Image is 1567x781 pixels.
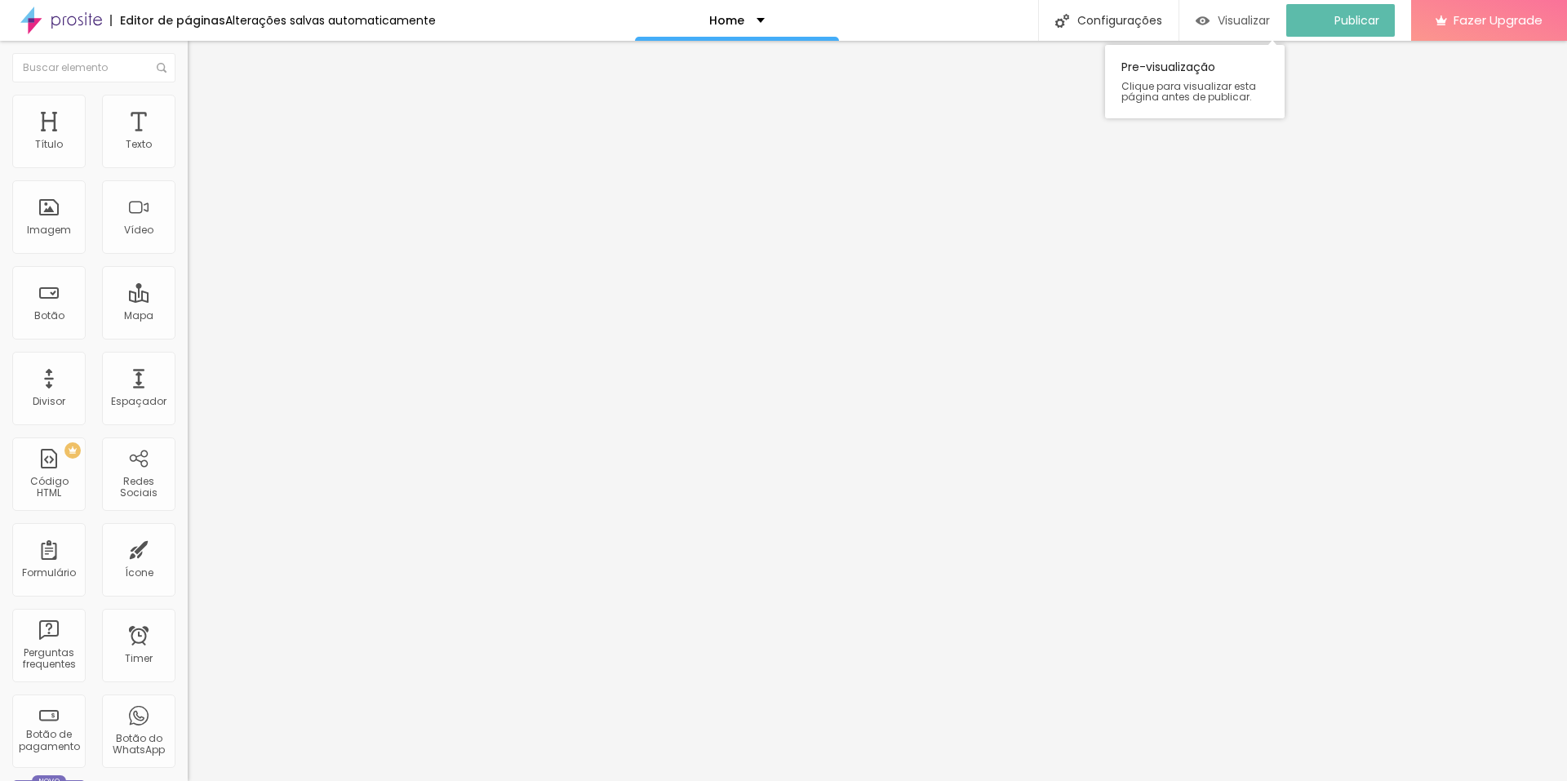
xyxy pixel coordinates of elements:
span: Publicar [1334,14,1379,27]
img: view-1.svg [1196,14,1210,28]
div: Formulário [22,567,76,579]
p: Home [709,15,744,26]
div: Editor de páginas [110,15,225,26]
div: Ícone [125,567,153,579]
span: Clique para visualizar esta página antes de publicar. [1121,81,1268,102]
div: Botão [34,310,64,322]
div: Botão de pagamento [16,729,81,752]
div: Alterações salvas automaticamente [225,15,436,26]
div: Imagem [27,224,71,236]
div: Vídeo [124,224,153,236]
span: Visualizar [1218,14,1270,27]
div: Espaçador [111,396,166,407]
img: Icone [1055,14,1069,28]
div: Título [35,139,63,150]
button: Visualizar [1179,4,1286,37]
span: Fazer Upgrade [1454,13,1543,27]
div: Pre-visualização [1105,45,1285,118]
div: Código HTML [16,476,81,499]
input: Buscar elemento [12,53,175,82]
img: Icone [157,63,166,73]
div: Perguntas frequentes [16,647,81,671]
button: Publicar [1286,4,1395,37]
div: Texto [126,139,152,150]
div: Mapa [124,310,153,322]
div: Redes Sociais [106,476,171,499]
div: Divisor [33,396,65,407]
div: Timer [125,653,153,664]
iframe: Editor [188,41,1567,781]
div: Botão do WhatsApp [106,733,171,757]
